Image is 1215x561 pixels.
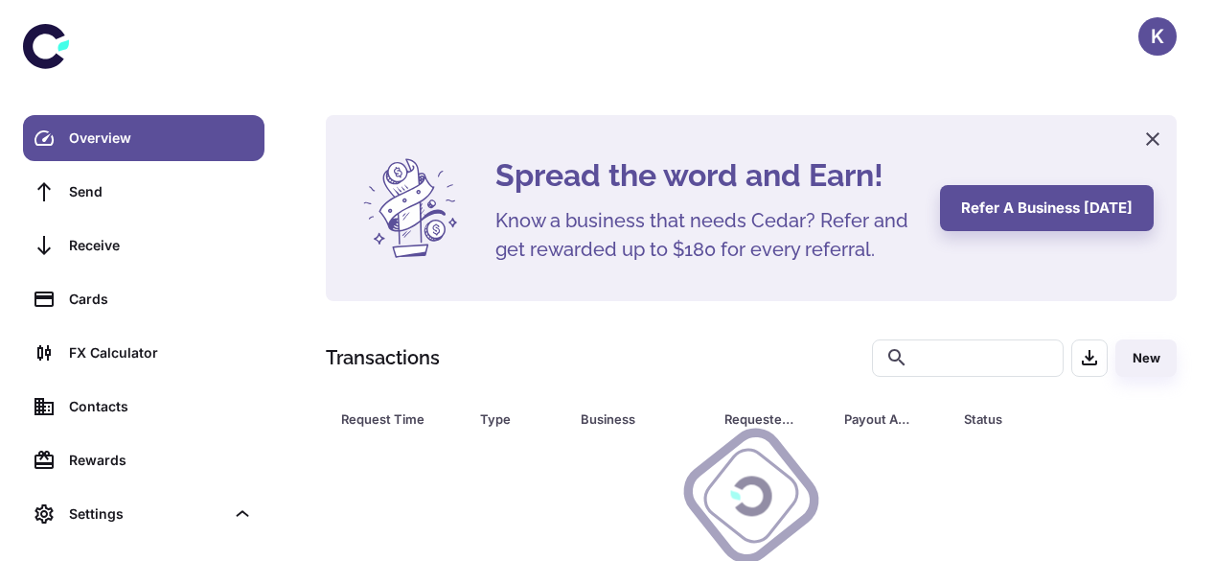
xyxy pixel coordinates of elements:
a: FX Calculator [23,330,264,376]
h5: Know a business that needs Cedar? Refer and get rewarded up to $180 for every referral. [495,206,917,264]
button: New [1115,339,1177,377]
h1: Transactions [326,343,440,372]
div: Status [964,406,1084,432]
div: Request Time [341,406,432,432]
button: K [1138,17,1177,56]
a: Contacts [23,384,264,430]
span: Request Time [341,406,457,432]
div: FX Calculator [69,342,253,363]
a: Receive [23,222,264,269]
div: Payout Amount [844,406,916,432]
div: Contacts [69,396,253,417]
span: Type [480,406,558,432]
button: Refer a business [DATE] [940,185,1154,231]
a: Rewards [23,437,264,483]
div: Cards [69,289,253,310]
div: Receive [69,235,253,256]
a: Cards [23,276,264,322]
div: Requested Amount [724,406,796,432]
span: Payout Amount [844,406,941,432]
span: Status [964,406,1109,432]
div: Settings [23,491,264,537]
div: Settings [69,503,224,525]
div: Overview [69,128,253,149]
h4: Spread the word and Earn! [495,152,917,199]
div: Send [69,181,253,202]
span: Requested Amount [724,406,821,432]
a: Overview [23,115,264,161]
div: Type [480,406,533,432]
div: Rewards [69,450,253,471]
a: Send [23,169,264,215]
